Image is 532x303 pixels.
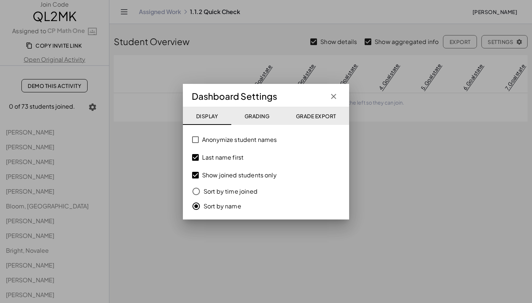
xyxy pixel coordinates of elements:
label: Anonymize student names [202,131,277,149]
span: Grading [244,113,269,119]
span: Grade Export [296,113,336,119]
label: Sort by name [204,199,241,214]
span: Display [196,113,218,119]
div: Dashboard Settings [192,90,340,103]
label: Show joined students only [202,166,277,184]
label: Last name first [202,149,243,166]
label: Sort by time joined [204,184,258,199]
